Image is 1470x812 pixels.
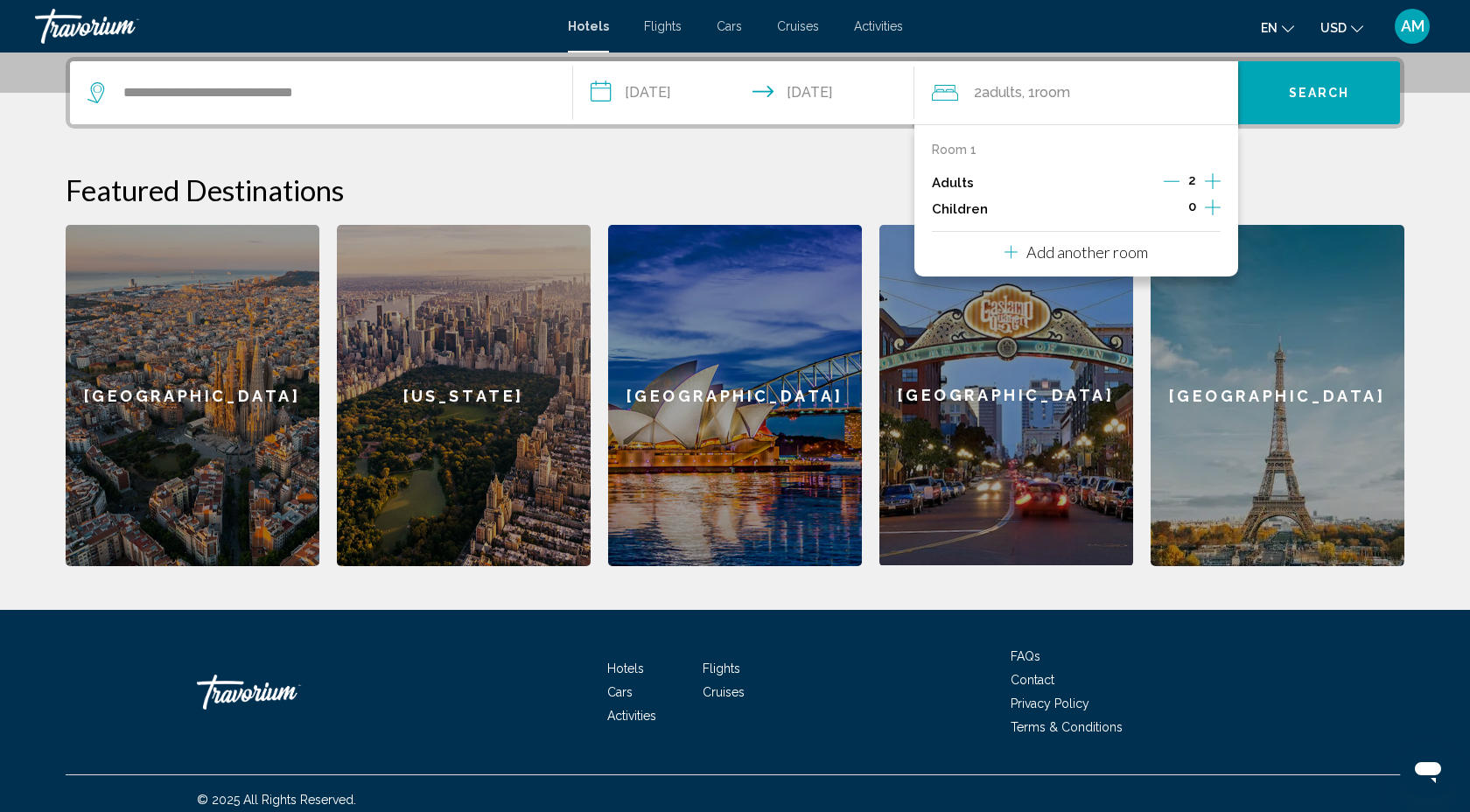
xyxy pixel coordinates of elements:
[1164,172,1179,193] button: Decrement adults
[1401,17,1424,35] span: AM
[70,61,1400,124] div: Search widget
[703,661,740,675] a: Flights
[607,709,656,723] a: Activities
[777,19,819,33] a: Cruises
[35,9,550,44] a: Travorium
[1011,696,1089,710] a: Privacy Policy
[879,225,1133,566] a: [GEOGRAPHIC_DATA]
[1205,170,1221,196] button: Increment adults
[197,666,372,718] a: Travorium
[607,685,633,699] a: Cars
[1035,84,1070,101] span: Room
[932,202,988,217] p: Children
[717,19,742,33] a: Cars
[568,19,609,33] a: Hotels
[1320,15,1363,40] button: Change currency
[1004,232,1148,268] button: Add another room
[1151,225,1404,566] a: [GEOGRAPHIC_DATA]
[1188,173,1196,187] span: 2
[1022,80,1070,105] span: , 1
[608,225,862,566] a: [GEOGRAPHIC_DATA]
[1261,21,1277,35] span: en
[337,225,591,566] a: [US_STATE]
[703,685,745,699] a: Cruises
[1011,673,1054,687] a: Contact
[607,661,644,675] a: Hotels
[982,84,1022,101] span: Adults
[879,225,1133,565] div: [GEOGRAPHIC_DATA]
[1164,199,1179,220] button: Decrement children
[1289,87,1350,101] span: Search
[1320,21,1347,35] span: USD
[932,143,976,157] p: Room 1
[66,225,319,566] a: [GEOGRAPHIC_DATA]
[974,80,1022,105] span: 2
[1238,61,1400,124] button: Search
[1261,15,1294,40] button: Change language
[644,19,682,33] a: Flights
[1026,242,1148,262] p: Add another room
[66,172,1404,207] h2: Featured Destinations
[1011,649,1040,663] a: FAQs
[914,61,1238,124] button: Travelers: 2 adults, 0 children
[1188,199,1196,213] span: 0
[1011,720,1123,734] a: Terms & Conditions
[1205,196,1221,222] button: Increment children
[1400,742,1456,798] iframe: Button to launch messaging window
[1389,8,1435,45] button: User Menu
[854,19,903,33] a: Activities
[932,176,974,191] p: Adults
[197,793,356,807] span: © 2025 All Rights Reserved.
[573,61,914,124] button: Check-in date: Dec 2, 2025 Check-out date: Dec 3, 2025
